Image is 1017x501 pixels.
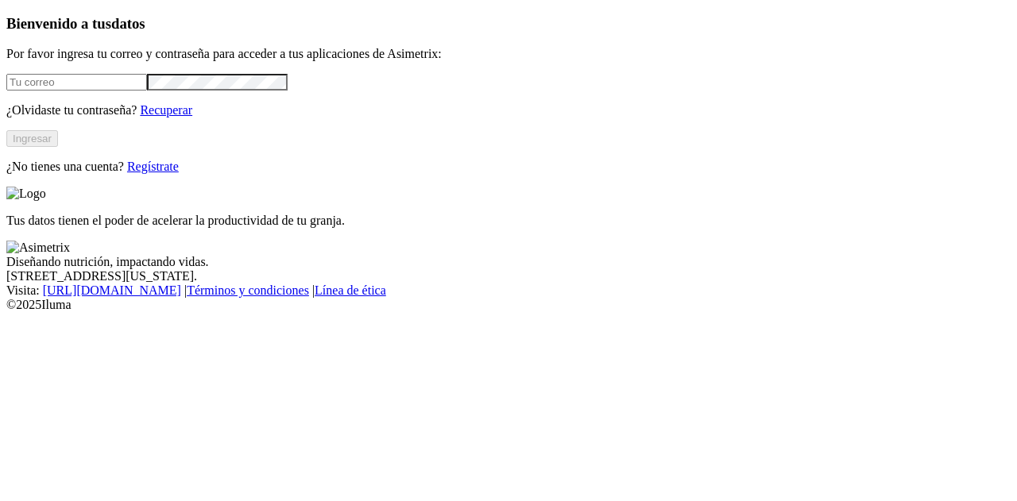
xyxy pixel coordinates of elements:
[43,283,181,297] a: [URL][DOMAIN_NAME]
[187,283,309,297] a: Términos y condiciones
[6,269,1011,283] div: [STREET_ADDRESS][US_STATE].
[111,15,145,32] span: datos
[140,103,192,117] a: Recuperar
[6,187,46,201] img: Logo
[6,241,70,255] img: Asimetrix
[6,103,1011,118] p: ¿Olvidaste tu contraseña?
[6,298,1011,312] div: © 2025 Iluma
[6,130,58,147] button: Ingresar
[6,15,1011,33] h3: Bienvenido a tus
[127,160,179,173] a: Regístrate
[6,255,1011,269] div: Diseñando nutrición, impactando vidas.
[6,214,1011,228] p: Tus datos tienen el poder de acelerar la productividad de tu granja.
[6,74,147,91] input: Tu correo
[6,160,1011,174] p: ¿No tienes una cuenta?
[6,47,1011,61] p: Por favor ingresa tu correo y contraseña para acceder a tus aplicaciones de Asimetrix:
[315,283,386,297] a: Línea de ética
[6,283,1011,298] div: Visita : | |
